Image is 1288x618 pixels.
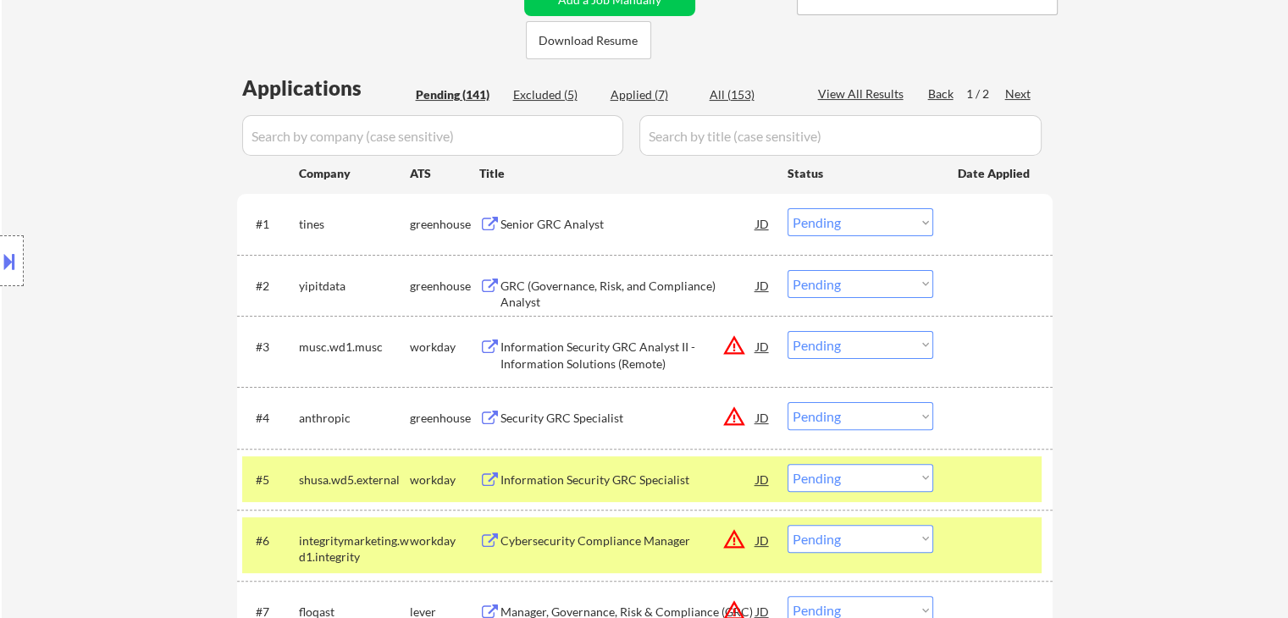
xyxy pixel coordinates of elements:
[299,278,410,295] div: yipitdata
[410,339,479,356] div: workday
[299,472,410,488] div: shusa.wd5.external
[639,115,1042,156] input: Search by title (case sensitive)
[755,464,771,494] div: JD
[299,339,410,356] div: musc.wd1.musc
[242,78,410,98] div: Applications
[818,86,909,102] div: View All Results
[416,86,500,103] div: Pending (141)
[500,339,756,372] div: Information Security GRC Analyst II - Information Solutions (Remote)
[410,278,479,295] div: greenhouse
[410,532,479,549] div: workday
[958,165,1032,182] div: Date Applied
[611,86,695,103] div: Applied (7)
[500,410,756,427] div: Security GRC Specialist
[513,86,598,103] div: Excluded (5)
[928,86,955,102] div: Back
[299,216,410,233] div: tines
[755,331,771,361] div: JD
[1005,86,1032,102] div: Next
[526,21,651,59] button: Download Resume
[722,334,746,357] button: warning_amber
[479,165,771,182] div: Title
[299,165,410,182] div: Company
[299,410,410,427] div: anthropic
[966,86,1005,102] div: 1 / 2
[256,472,285,488] div: #5
[500,216,756,233] div: Senior GRC Analyst
[299,532,410,566] div: integritymarketing.wd1.integrity
[710,86,794,103] div: All (153)
[755,402,771,433] div: JD
[755,208,771,239] div: JD
[242,115,623,156] input: Search by company (case sensitive)
[410,472,479,488] div: workday
[410,410,479,427] div: greenhouse
[788,157,933,188] div: Status
[500,278,756,311] div: GRC (Governance, Risk, and Compliance) Analyst
[500,472,756,488] div: Information Security GRC Specialist
[256,532,285,549] div: #6
[722,405,746,428] button: warning_amber
[500,532,756,549] div: Cybersecurity Compliance Manager
[410,216,479,233] div: greenhouse
[410,165,479,182] div: ATS
[722,527,746,551] button: warning_amber
[755,525,771,555] div: JD
[755,270,771,301] div: JD
[256,410,285,427] div: #4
